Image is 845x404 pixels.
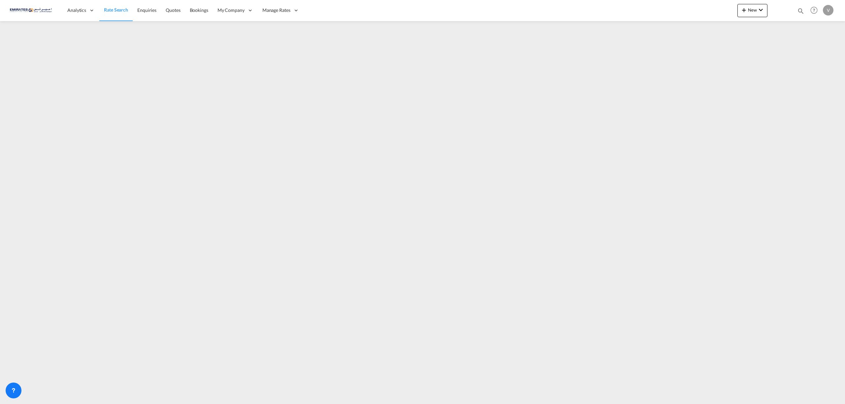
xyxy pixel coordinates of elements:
[10,3,54,18] img: c67187802a5a11ec94275b5db69a26e6.png
[137,7,156,13] span: Enquiries
[757,6,765,14] md-icon: icon-chevron-down
[823,5,833,16] div: V
[808,5,823,16] div: Help
[797,7,804,15] md-icon: icon-magnify
[166,7,180,13] span: Quotes
[262,7,290,14] span: Manage Rates
[740,6,748,14] md-icon: icon-plus 400-fg
[740,7,765,13] span: New
[737,4,767,17] button: icon-plus 400-fgNewicon-chevron-down
[104,7,128,13] span: Rate Search
[190,7,208,13] span: Bookings
[218,7,245,14] span: My Company
[797,7,804,17] div: icon-magnify
[67,7,86,14] span: Analytics
[808,5,820,16] span: Help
